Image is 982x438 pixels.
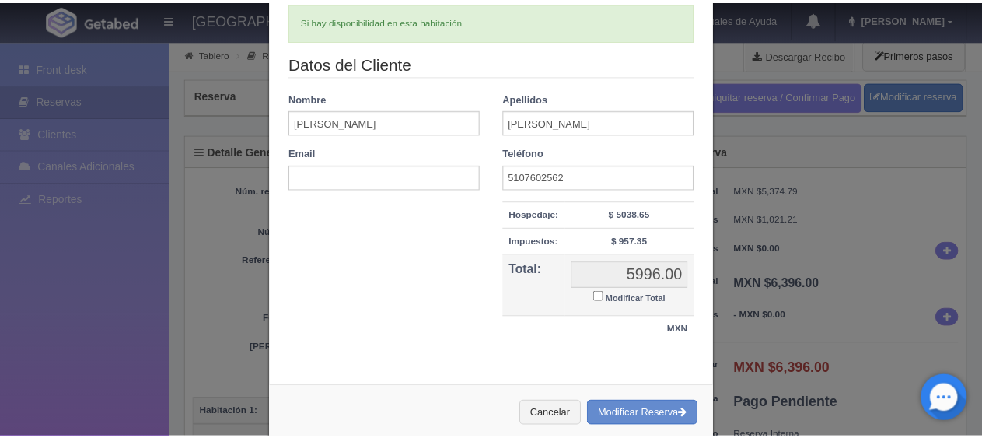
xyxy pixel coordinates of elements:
[509,255,572,317] th: Total:
[509,228,572,254] th: Impuestos:
[526,402,589,428] button: Cancelar
[292,2,703,40] div: Si hay disponibilidad en esta habitación
[509,146,550,161] label: Teléfono
[292,92,330,107] label: Nombre
[509,92,555,107] label: Apellidos
[613,294,674,303] small: Modificar Total
[601,292,611,302] input: Modificar Total
[292,52,703,76] legend: Datos del Cliente
[676,324,697,335] strong: MXN
[509,201,572,228] th: Hospedaje:
[292,146,320,161] label: Email
[619,236,655,247] strong: $ 957.35
[595,402,707,428] button: Modificar Reserva
[617,209,658,220] strong: $ 5038.65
